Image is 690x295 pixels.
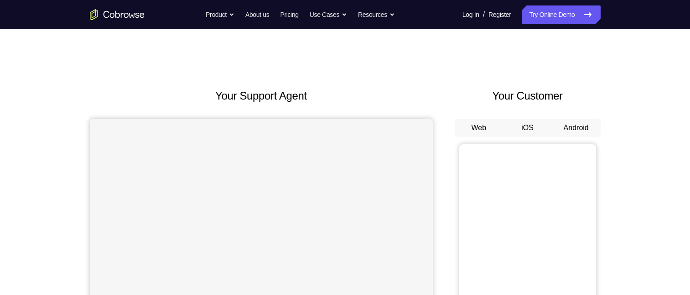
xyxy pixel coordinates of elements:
[310,5,347,24] button: Use Cases
[358,5,395,24] button: Resources
[280,5,298,24] a: Pricing
[488,5,511,24] a: Register
[206,5,234,24] button: Product
[522,5,600,24] a: Try Online Demo
[455,119,503,137] button: Web
[462,5,479,24] a: Log In
[483,9,485,20] span: /
[245,5,269,24] a: About us
[503,119,552,137] button: iOS
[90,88,433,104] h2: Your Support Agent
[552,119,601,137] button: Android
[455,88,601,104] h2: Your Customer
[90,9,145,20] a: Go to the home page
